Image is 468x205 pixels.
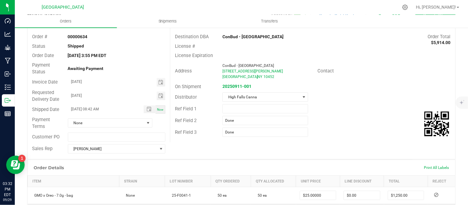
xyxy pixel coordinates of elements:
span: Print All Labels [424,166,449,170]
span: None [68,119,144,127]
p: 03:32 PM EDT [3,181,12,198]
span: [STREET_ADDRESS][PERSON_NAME] [222,69,283,73]
inline-svg: Manufacturing [5,58,11,64]
span: Address [175,68,192,74]
span: Toggle popup [144,105,156,113]
span: GMO x Oreo - 7.0g - bag [31,193,73,198]
span: Transfers [253,18,287,24]
span: High Falls Canna [223,93,300,101]
span: Shipped Date [32,107,59,112]
img: Scan me! [425,112,449,136]
inline-svg: Outbound [5,97,11,104]
span: Destination DBA [175,34,209,39]
span: Order # [32,34,47,39]
span: License # [175,43,195,49]
inline-svg: Inventory [5,84,11,90]
iframe: Resource center [6,156,25,174]
a: Orders [15,15,117,28]
span: Hi, [PERSON_NAME]! [416,5,456,10]
span: On Shipment [175,84,201,89]
span: Sales Rep [32,146,52,151]
div: Manage settings [401,4,409,10]
input: 0 [388,191,424,200]
span: Requested Delivery Date [32,90,59,102]
span: Payment Status [32,62,50,75]
th: Total [384,175,428,187]
th: Lot Number [165,175,211,187]
inline-svg: Analytics [5,31,11,37]
inline-svg: Reports [5,111,11,117]
iframe: Resource center unread badge [18,155,26,162]
span: [PERSON_NAME] [68,145,158,153]
th: Unit Price [296,175,340,187]
span: Now [157,108,164,111]
span: Payment Terms [32,117,50,129]
span: Ref Field 1 [175,106,197,112]
span: None [123,193,135,198]
span: Toggle calendar [157,78,166,87]
input: Date/Time [68,105,137,113]
span: [GEOGRAPHIC_DATA] [42,5,84,10]
inline-svg: Grow [5,44,11,51]
strong: $5,914.00 [431,40,451,45]
strong: [DATE] 3:55 PM EDT [68,53,107,58]
inline-svg: Dashboard [5,18,11,24]
th: Strain [119,175,165,187]
span: Order Total [428,34,451,39]
span: Customer PO [32,134,60,140]
inline-svg: Inbound [5,71,11,77]
span: Orders [52,18,80,24]
span: Reject Inventory [432,193,441,197]
h1: Order Details [34,165,64,170]
a: 20250911-001 [222,84,251,89]
input: 0 [300,191,336,200]
input: 0 [344,191,380,200]
span: Invoice Date [32,79,58,85]
span: ConBud - [GEOGRAPHIC_DATA] [222,64,274,68]
span: 25-F0041-1 [169,193,191,198]
span: 10452 [263,75,274,79]
span: 50 ea [214,193,227,198]
a: Shipments [117,15,219,28]
th: Qty Ordered [211,175,251,187]
p: 09/29 [3,198,12,202]
strong: Shipped [68,43,84,48]
strong: 00000634 [68,34,88,39]
span: 50 ea [255,193,267,198]
span: [GEOGRAPHIC_DATA] [222,75,258,79]
span: Shipments [150,18,185,24]
span: License Expiration [175,53,213,58]
span: Status [32,43,45,49]
span: Contact [317,68,334,74]
th: Item [28,175,119,187]
th: Qty Allocated [251,175,296,187]
th: Line Discount [340,175,384,187]
span: Order Date [32,53,54,58]
span: NY [257,75,262,79]
span: Toggle calendar [157,92,166,100]
span: Ref Field 3 [175,129,197,135]
th: Reject [428,175,455,187]
strong: ConBud - [GEOGRAPHIC_DATA] [222,34,284,39]
a: Transfers [219,15,321,28]
span: Distributor [175,94,197,100]
strong: Awaiting Payment [68,66,104,71]
span: Ref Field 2 [175,118,197,123]
qrcode: 00000634 [425,112,449,136]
